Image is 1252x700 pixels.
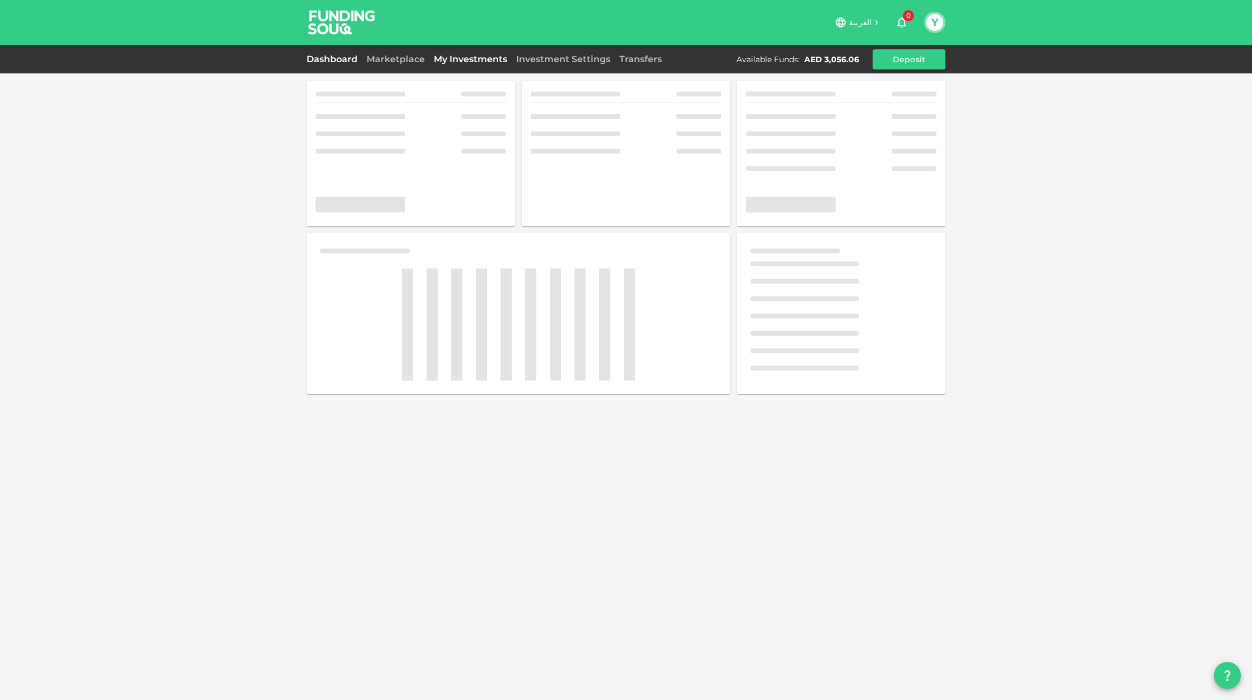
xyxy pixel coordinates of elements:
a: Dashboard [307,54,362,64]
a: My Investments [429,54,512,64]
div: AED 3,056.06 [804,54,859,65]
button: 0 [891,11,913,34]
a: Transfers [615,54,666,64]
span: 0 [903,10,914,21]
a: Marketplace [362,54,429,64]
button: Y [926,14,943,31]
a: Investment Settings [512,54,615,64]
button: Deposit [873,49,945,69]
button: question [1214,662,1241,689]
span: العربية [849,17,871,27]
div: Available Funds : [736,54,800,65]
